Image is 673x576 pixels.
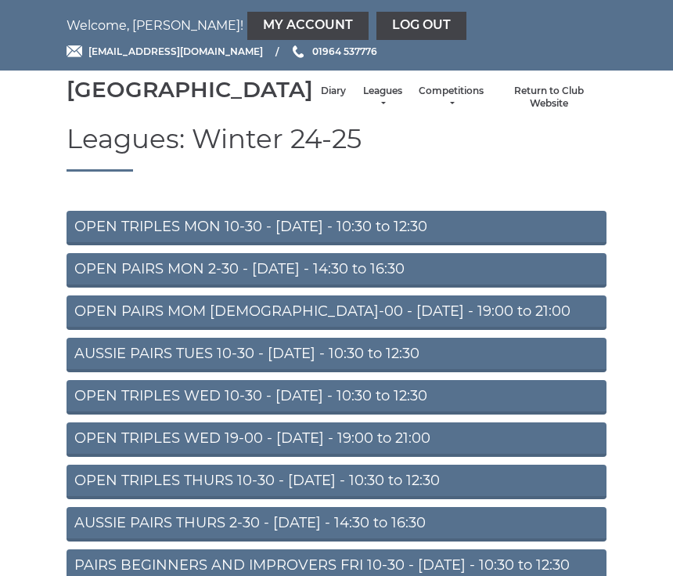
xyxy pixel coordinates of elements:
[88,45,263,57] span: [EMAIL_ADDRESS][DOMAIN_NAME]
[67,465,606,499] a: OPEN TRIPLES THURS 10-30 - [DATE] - 10:30 to 12:30
[67,422,606,457] a: OPEN TRIPLES WED 19-00 - [DATE] - 19:00 to 21:00
[67,338,606,372] a: AUSSIE PAIRS TUES 10-30 - [DATE] - 10:30 to 12:30
[376,12,466,40] a: Log out
[67,44,263,59] a: Email [EMAIL_ADDRESS][DOMAIN_NAME]
[362,85,403,110] a: Leagues
[67,12,606,40] nav: Welcome, [PERSON_NAME]!
[67,507,606,542] a: AUSSIE PAIRS THURS 2-30 - [DATE] - 14:30 to 16:30
[67,45,82,57] img: Email
[67,211,606,245] a: OPEN TRIPLES MON 10-30 - [DATE] - 10:30 to 12:30
[321,85,346,98] a: Diary
[67,78,313,102] div: [GEOGRAPHIC_DATA]
[499,85,599,110] a: Return to Club Website
[67,253,606,288] a: OPEN PAIRS MON 2-30 - [DATE] - 14:30 to 16:30
[419,85,484,110] a: Competitions
[67,125,606,172] h1: Leagues: Winter 24-25
[290,44,377,59] a: Phone us 01964 537776
[67,380,606,415] a: OPEN TRIPLES WED 10-30 - [DATE] - 10:30 to 12:30
[312,45,377,57] span: 01964 537776
[67,295,606,330] a: OPEN PAIRS MOM [DEMOGRAPHIC_DATA]-00 - [DATE] - 19:00 to 21:00
[293,45,304,58] img: Phone us
[247,12,369,40] a: My Account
